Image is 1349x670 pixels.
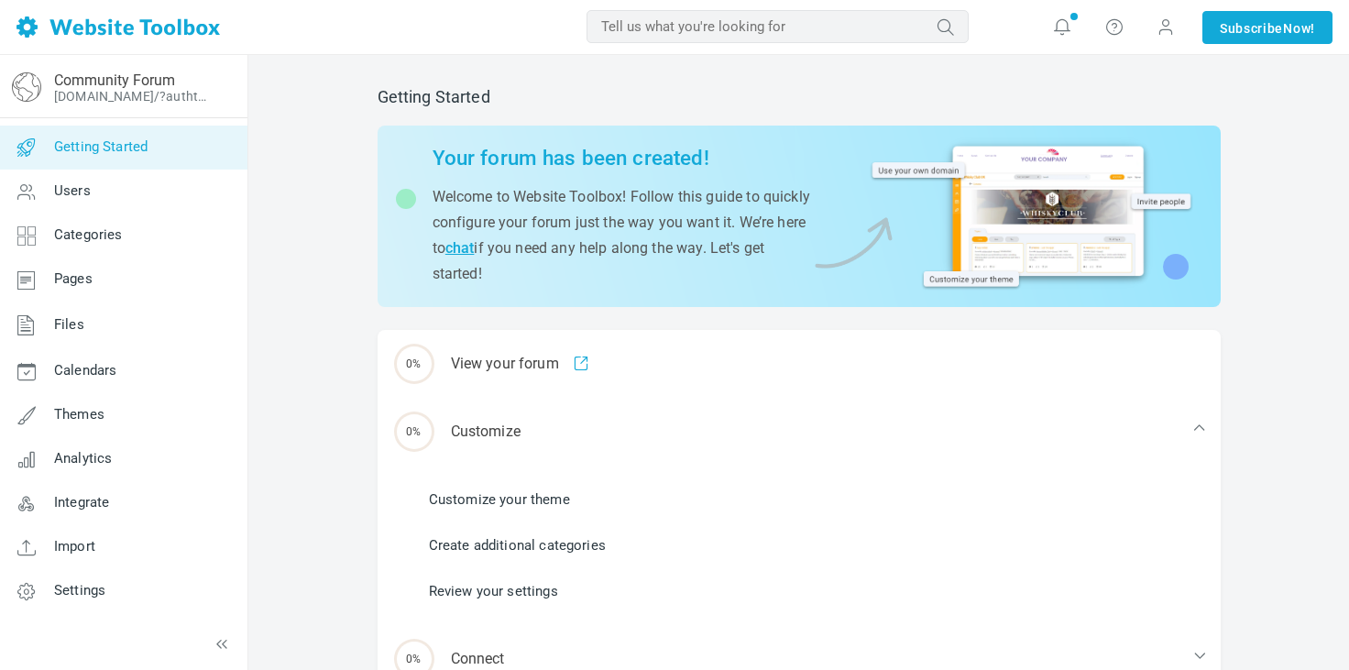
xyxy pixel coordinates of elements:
span: Pages [54,270,93,287]
a: Create additional categories [429,535,606,555]
span: 0% [394,344,434,384]
a: SubscribeNow! [1202,11,1333,44]
a: 0% View your forum [378,330,1221,398]
a: Community Forum [54,71,175,89]
span: Now! [1283,18,1315,38]
input: Tell us what you're looking for [587,10,969,43]
p: Welcome to Website Toolbox! Follow this guide to quickly configure your forum just the way you wa... [433,184,811,287]
a: Review your settings [429,581,558,601]
span: Files [54,316,84,333]
span: Getting Started [54,138,148,155]
h2: Getting Started [378,87,1221,107]
span: Settings [54,582,105,599]
a: chat [445,239,475,257]
span: Categories [54,226,123,243]
span: Import [54,538,95,555]
h2: Your forum has been created! [433,146,811,170]
span: Users [54,182,91,199]
span: Calendars [54,362,116,379]
a: [DOMAIN_NAME]/?authtoken=97e0441bca388c4929b801d7dac6f209&rememberMe=1 [54,89,214,104]
img: globe-icon.png [12,72,41,102]
span: Analytics [54,450,112,467]
a: Customize your theme [429,489,570,510]
span: Integrate [54,494,109,511]
span: Themes [54,406,104,423]
div: View your forum [378,330,1221,398]
div: Customize [378,398,1221,466]
span: 0% [394,412,434,452]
